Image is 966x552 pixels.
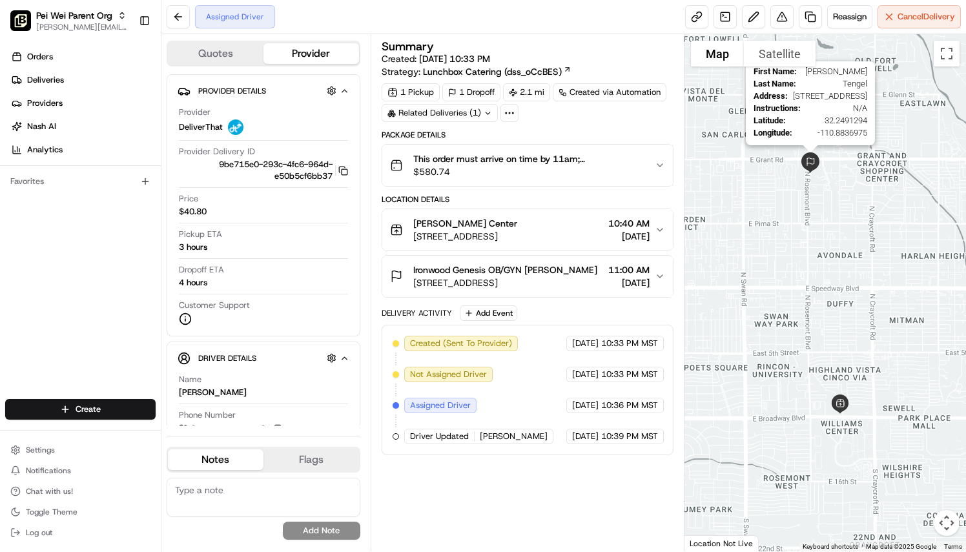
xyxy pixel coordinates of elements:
[423,65,562,78] span: Lunchbox Catering (dss_oCcBES)
[26,465,71,476] span: Notifications
[44,123,212,136] div: Start new chat
[179,107,211,118] span: Provider
[5,5,134,36] button: Pei Wei Parent OrgPei Wei Parent Org[PERSON_NAME][EMAIL_ADDRESS][PERSON_NAME][DOMAIN_NAME]
[8,181,104,205] a: 📗Knowledge Base
[220,127,235,142] button: Start new chat
[198,86,266,96] span: Provider Details
[410,431,469,442] span: Driver Updated
[898,11,955,23] span: Cancel Delivery
[5,93,161,114] a: Providers
[382,308,452,318] div: Delivery Activity
[413,152,644,165] span: This order must arrive on time by 11am; [PERSON_NAME] had a limited window for his lunch meeting....
[793,91,867,101] span: [STREET_ADDRESS]
[601,338,658,349] span: 10:33 PM MST
[179,374,201,385] span: Name
[179,277,207,289] div: 4 hours
[168,449,263,470] button: Notes
[5,116,161,137] a: Nash AI
[801,79,867,88] span: Tengel
[168,43,263,64] button: Quotes
[608,276,650,289] span: [DATE]
[179,229,222,240] span: Pickup ETA
[198,353,256,363] span: Driver Details
[179,300,250,311] span: Customer Support
[382,83,440,101] div: 1 Pickup
[179,387,247,398] div: [PERSON_NAME]
[27,121,56,132] span: Nash AI
[382,209,673,250] button: [PERSON_NAME] Center[STREET_ADDRESS]10:40 AM[DATE]
[382,52,490,65] span: Created:
[5,482,156,500] button: Chat with us!
[122,187,207,199] span: API Documentation
[27,51,53,63] span: Orders
[754,79,796,88] span: Last Name :
[27,144,63,156] span: Analytics
[608,230,650,243] span: [DATE]
[608,217,650,230] span: 10:40 AM
[413,276,597,289] span: [STREET_ADDRESS]
[413,263,597,276] span: Ironwood Genesis OB/GYN [PERSON_NAME]
[13,51,235,72] p: Welcome 👋
[744,41,816,66] button: Show satellite imagery
[26,527,52,538] span: Log out
[934,510,960,536] button: Map camera controls
[419,53,490,65] span: [DATE] 10:33 PM
[601,400,658,411] span: 10:36 PM MST
[382,41,434,52] h3: Summary
[413,165,644,178] span: $580.74
[5,503,156,521] button: Toggle Theme
[91,218,156,228] a: Powered byPylon
[833,11,867,23] span: Reassign
[382,104,498,122] div: Related Deliveries (1)
[688,535,730,551] a: Open this area in Google Maps (opens a new window)
[26,187,99,199] span: Knowledge Base
[691,41,744,66] button: Show street map
[36,22,128,32] button: [PERSON_NAME][EMAIL_ADDRESS][PERSON_NAME][DOMAIN_NAME]
[26,486,73,496] span: Chat with us!
[754,91,788,101] span: Address :
[572,369,599,380] span: [DATE]
[27,74,64,86] span: Deliveries
[382,256,673,297] button: Ironwood Genesis OB/GYN [PERSON_NAME][STREET_ADDRESS]11:00 AM[DATE]
[179,146,255,158] span: Provider Delivery ID
[263,43,359,64] button: Provider
[934,41,960,66] button: Toggle fullscreen view
[26,445,55,455] span: Settings
[36,9,112,22] button: Pei Wei Parent Org
[480,431,548,442] span: [PERSON_NAME]
[179,159,348,182] button: 9be715e0-293c-4fc6-964d-e50b5cf6bb37
[44,136,163,146] div: We're available if you need us!
[5,441,156,459] button: Settings
[944,543,962,550] a: Terms (opens in new tab)
[553,83,666,101] div: Created via Automation
[791,116,867,125] span: 32.2491294
[382,65,571,78] div: Strategy:
[128,218,156,228] span: Pylon
[572,338,599,349] span: [DATE]
[13,12,39,38] img: Nash
[5,524,156,542] button: Log out
[179,264,224,276] span: Dropoff ETA
[878,5,961,28] button: CancelDelivery
[806,103,867,113] span: N/A
[179,422,286,436] a: [PHONE_NUMBER]
[5,139,161,160] a: Analytics
[410,369,487,380] span: Not Assigned Driver
[10,10,31,31] img: Pei Wei Parent Org
[410,400,471,411] span: Assigned Driver
[179,193,198,205] span: Price
[803,542,858,551] button: Keyboard shortcuts
[179,409,236,421] span: Phone Number
[382,130,673,140] div: Package Details
[608,263,650,276] span: 11:00 AM
[503,83,550,101] div: 2.1 mi
[460,305,517,321] button: Add Event
[5,399,156,420] button: Create
[754,116,786,125] span: Latitude :
[13,188,23,198] div: 📗
[754,128,792,138] span: Longitude :
[797,128,867,138] span: -110.8836975
[5,70,161,90] a: Deliveries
